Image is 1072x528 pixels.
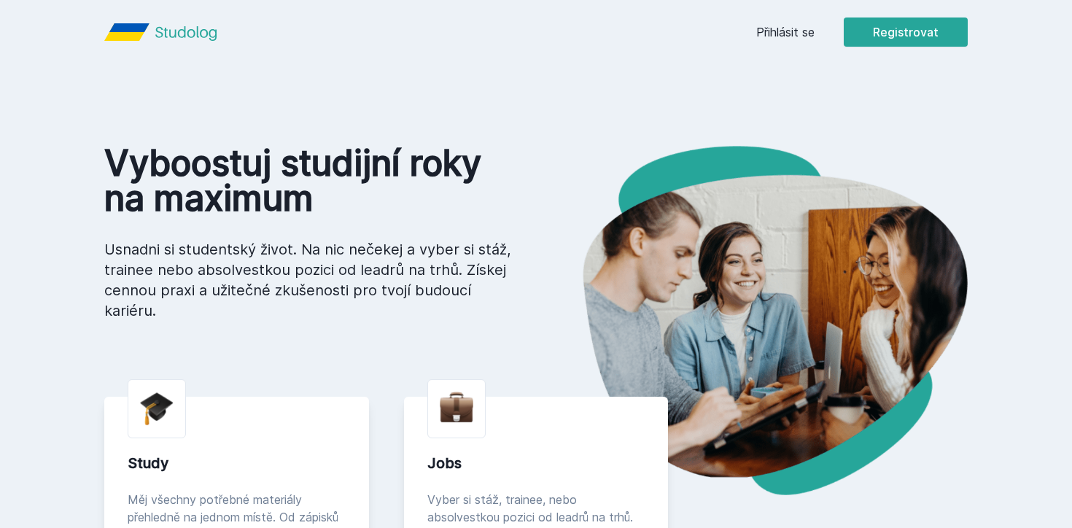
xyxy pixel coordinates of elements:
[427,453,645,473] div: Jobs
[104,146,513,216] h1: Vyboostuj studijní roky na maximum
[536,146,968,495] img: hero.png
[756,23,815,41] a: Přihlásit se
[104,239,513,321] p: Usnadni si studentský život. Na nic nečekej a vyber si stáž, trainee nebo absolvestkou pozici od ...
[844,18,968,47] button: Registrovat
[440,389,473,426] img: briefcase.png
[140,392,174,426] img: graduation-cap.png
[128,453,346,473] div: Study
